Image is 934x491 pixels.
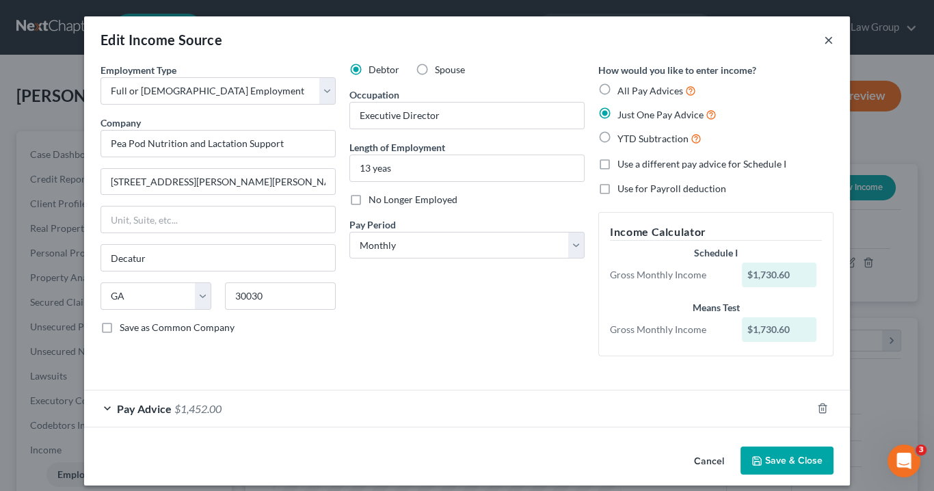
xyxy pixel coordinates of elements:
[225,282,336,310] input: Enter zip...
[101,207,335,233] input: Unit, Suite, etc...
[603,323,735,336] div: Gross Monthly Income
[888,444,920,477] iframe: Intercom live chat
[742,317,817,342] div: $1,730.60
[117,402,172,415] span: Pay Advice
[435,64,465,75] span: Spouse
[349,219,396,230] span: Pay Period
[610,246,822,260] div: Schedule I
[598,63,756,77] label: How would you like to enter income?
[610,301,822,315] div: Means Test
[101,30,222,49] div: Edit Income Source
[603,268,735,282] div: Gross Monthly Income
[617,85,683,96] span: All Pay Advices
[101,130,336,157] input: Search company by name...
[617,158,786,170] span: Use a different pay advice for Schedule I
[350,155,584,181] input: ex: 2 years
[617,183,726,194] span: Use for Payroll deduction
[740,447,833,475] button: Save & Close
[617,133,689,144] span: YTD Subtraction
[101,245,335,271] input: Enter city...
[101,117,141,129] span: Company
[617,109,704,120] span: Just One Pay Advice
[349,88,399,102] label: Occupation
[349,140,445,155] label: Length of Employment
[742,263,817,287] div: $1,730.60
[824,31,833,48] button: ×
[916,444,926,455] span: 3
[350,103,584,129] input: --
[610,224,822,241] h5: Income Calculator
[174,402,222,415] span: $1,452.00
[369,64,399,75] span: Debtor
[120,321,235,333] span: Save as Common Company
[101,64,176,76] span: Employment Type
[369,194,457,205] span: No Longer Employed
[101,169,335,195] input: Enter address...
[683,448,735,475] button: Cancel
